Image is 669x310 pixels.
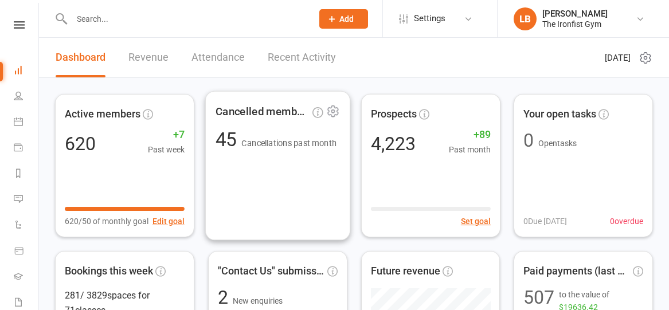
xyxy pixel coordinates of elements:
[538,139,577,148] span: Open tasks
[14,162,40,187] a: Reports
[14,239,40,265] a: Product Sales
[65,215,148,227] span: 620/50 of monthly goal
[65,263,153,280] span: Bookings this week
[218,263,325,280] span: "Contact Us" submissions
[268,38,336,77] a: Recent Activity
[542,9,608,19] div: [PERSON_NAME]
[68,11,304,27] input: Search...
[523,106,596,123] span: Your open tasks
[56,38,105,77] a: Dashboard
[218,287,233,308] span: 2
[152,215,185,227] button: Edit goal
[523,215,567,227] span: 0 Due [DATE]
[370,105,416,122] span: Prospects
[215,103,310,120] span: Cancelled members
[14,58,40,84] a: Dashboard
[14,84,40,110] a: People
[414,6,445,32] span: Settings
[215,128,241,151] span: 45
[448,127,490,143] span: +89
[233,296,283,305] span: New enquiries
[523,263,631,280] span: Paid payments (last 7d)
[148,143,185,156] span: Past week
[65,106,140,123] span: Active members
[128,38,169,77] a: Revenue
[542,19,608,29] div: The Ironfist Gym
[241,138,337,148] span: Cancellations past month
[610,215,643,227] span: 0 overdue
[65,135,96,153] div: 620
[14,110,40,136] a: Calendar
[514,7,537,30] div: LB
[371,263,440,280] span: Future revenue
[148,127,185,143] span: +7
[448,143,490,156] span: Past month
[319,9,368,29] button: Add
[191,38,245,77] a: Attendance
[339,14,354,23] span: Add
[605,51,631,65] span: [DATE]
[460,215,490,227] button: Set goal
[523,131,534,150] div: 0
[370,135,415,153] div: 4,223
[14,136,40,162] a: Payments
